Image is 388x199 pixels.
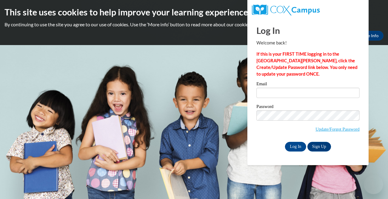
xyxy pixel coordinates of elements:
[256,40,360,46] p: Welcome back!
[256,104,360,110] label: Password
[256,51,357,77] strong: If this is your FIRST TIME logging in to the [GEOGRAPHIC_DATA][PERSON_NAME], click the Create/Upd...
[252,5,320,15] img: COX Campus
[364,175,383,194] iframe: Button to launch messaging window
[307,142,331,152] a: Sign Up
[5,6,383,18] h2: This site uses cookies to help improve your learning experience.
[285,142,306,152] input: Log In
[256,82,360,88] label: Email
[256,24,360,37] h1: Log In
[355,31,383,41] a: More Info
[5,21,383,28] p: By continuing to use the site you agree to our use of cookies. Use the ‘More info’ button to read...
[316,127,360,132] a: Update/Forgot Password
